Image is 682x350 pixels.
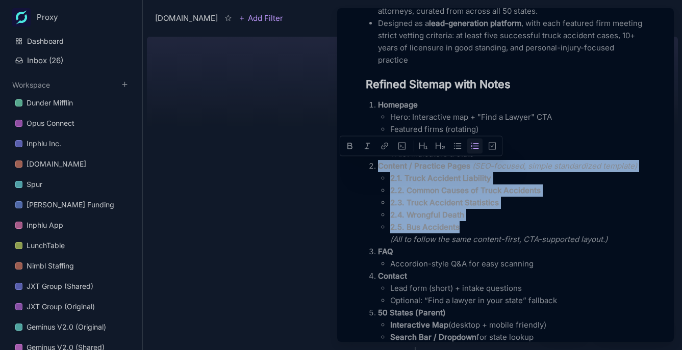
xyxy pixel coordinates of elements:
strong: Search Bar / Dropdown [390,332,476,342]
strong: Refined Sitemap with Notes [366,77,511,91]
em: (SEO-focused, simple standardized template) [472,161,637,171]
p: Accordion-style Q&A for easy scanning [390,258,645,270]
strong: Contact [378,271,407,281]
strong: lead-generation platform [429,18,521,28]
strong: 2.1. Truck Accident Liability [390,173,491,183]
p: (desktop + mobile friendly) [390,319,645,331]
strong: 2.4. Wrongful Death [390,210,464,220]
p: Featured firms (rotating) [390,123,645,136]
p: Designed as a , with each featured firm meeting strict vetting criteria: at least five successful... [378,17,645,66]
p: Hero: Interactive map + "Find a Lawyer" CTA [390,111,645,123]
em: (All to follow the same content-first, CTA-supported layout.) [390,234,608,244]
strong: Content / Practice Pages [378,161,470,171]
p: Lead form (short) + intake questions [390,282,645,294]
strong: FAQ [378,247,393,256]
p: Optional: “Find a lawyer in your state” fallback [390,294,645,307]
p: for state lookup [390,331,645,343]
strong: Homepage [378,100,418,110]
p: Trust indicators & stats [390,148,645,160]
strong: 2.3. Truck Accident Statistics [390,198,499,207]
strong: 2.5. Bus Accidents [390,222,460,232]
p: 3-step "How It Works" section [390,136,645,148]
strong: 2.2. Common Causes of Truck Accidents [390,185,541,195]
strong: 50 States (Parent) [378,308,446,317]
strong: Interactive Map [390,320,448,330]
